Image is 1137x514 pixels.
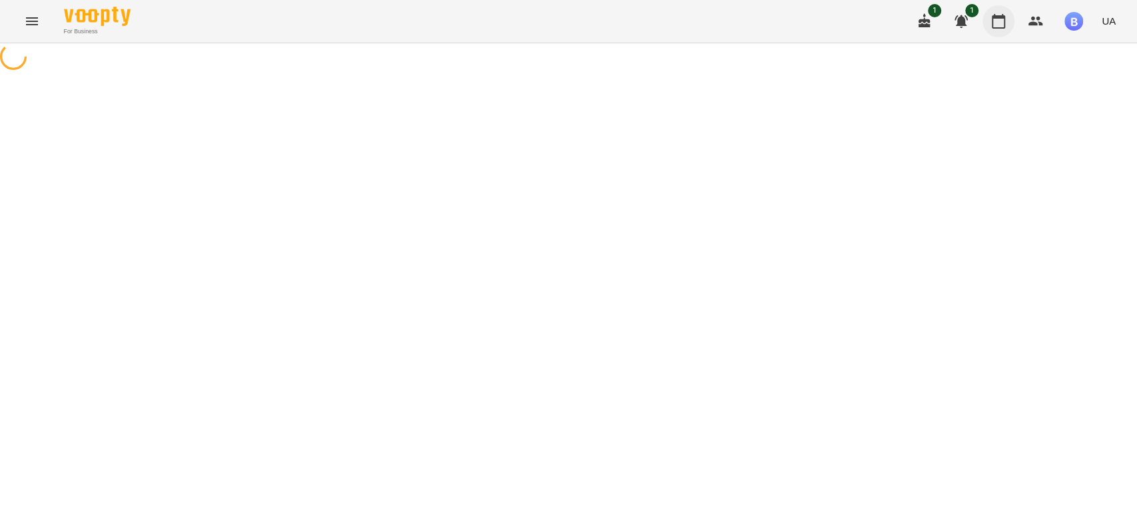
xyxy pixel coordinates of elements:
[64,7,131,26] img: Voopty Logo
[1064,12,1083,31] img: 9c73f5ad7d785d62b5b327f8216d5fc4.jpg
[1102,14,1116,28] span: UA
[64,27,131,36] span: For Business
[16,5,48,37] button: Menu
[1096,9,1121,33] button: UA
[965,4,978,17] span: 1
[928,4,941,17] span: 1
